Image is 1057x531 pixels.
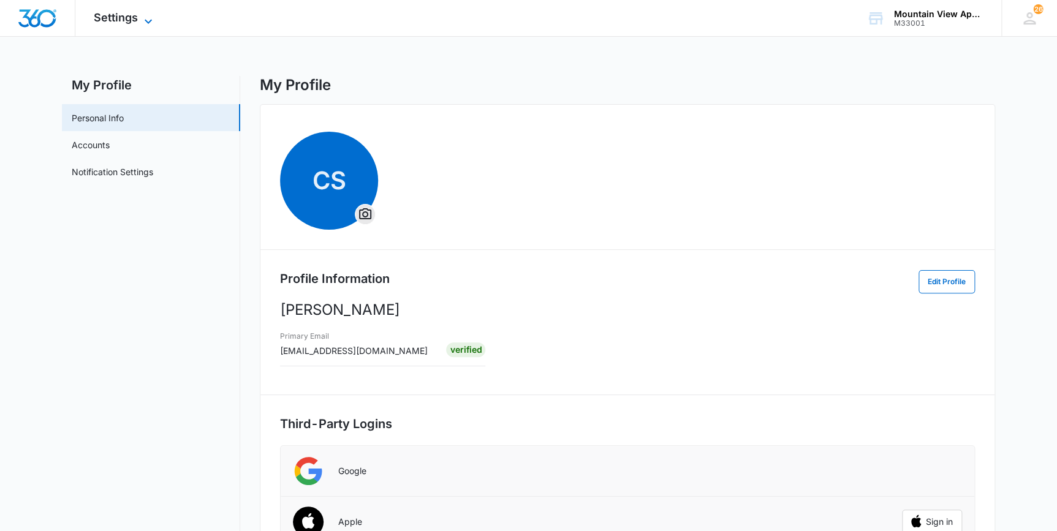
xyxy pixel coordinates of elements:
a: Accounts [72,138,110,151]
div: notifications count [1033,4,1043,14]
h2: My Profile [62,76,240,94]
a: Notification Settings [72,165,153,178]
span: CSOverflow Menu [280,132,378,230]
a: Personal Info [72,111,124,124]
div: account id [894,19,983,28]
div: account name [894,9,983,19]
div: Verified [446,342,485,357]
span: Settings [94,11,138,24]
h2: Profile Information [280,269,390,288]
button: Edit Profile [919,270,975,293]
span: CS [280,132,378,230]
h1: My Profile [260,76,331,94]
img: Google [293,456,324,486]
p: [PERSON_NAME] [280,299,975,321]
span: 26 [1033,4,1043,14]
p: Apple [338,516,362,527]
p: Google [338,465,366,476]
button: Overflow Menu [355,205,375,224]
h3: Primary Email [280,331,428,342]
span: [EMAIL_ADDRESS][DOMAIN_NAME] [280,345,428,356]
h2: Third-Party Logins [280,415,975,433]
iframe: Sign in with Google Button [896,458,968,484]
